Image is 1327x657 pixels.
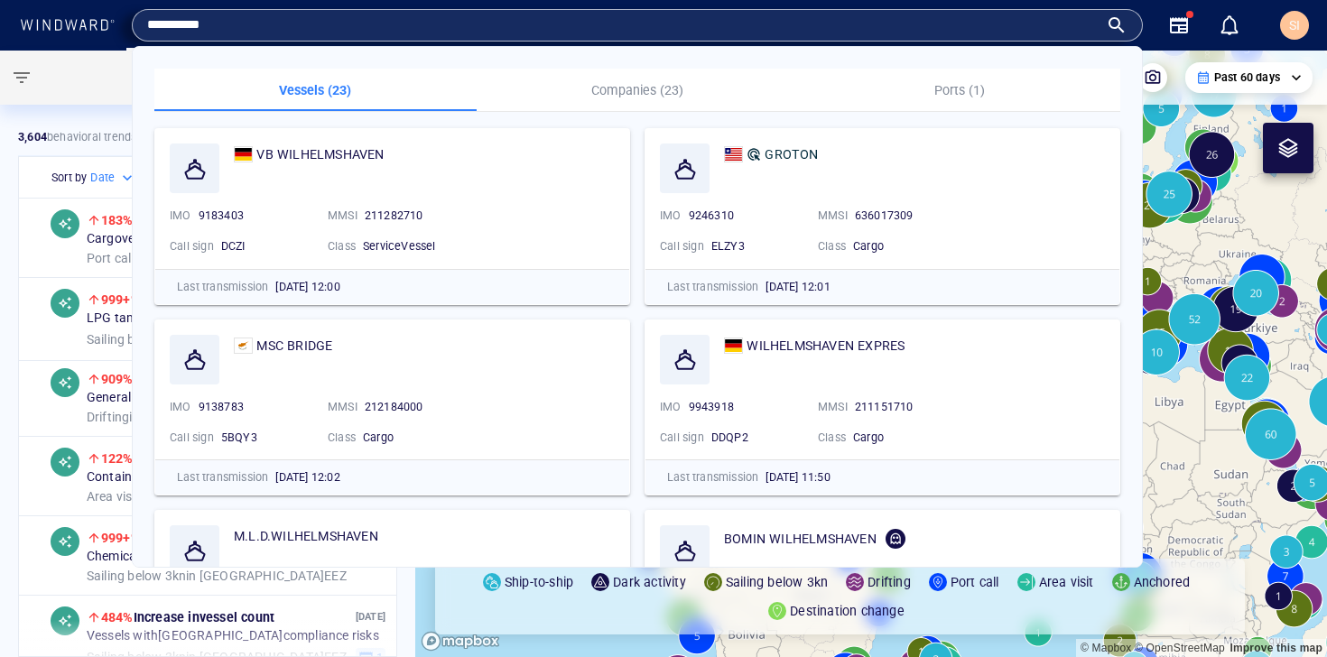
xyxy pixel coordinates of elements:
[275,470,339,484] span: [DATE] 12:02
[90,169,136,187] div: Date
[1196,69,1302,86] div: Past 60 days
[234,335,332,356] a: MSC BRIDGE
[363,238,471,254] div: ServiceVessel
[660,399,682,415] p: IMO
[855,400,914,413] span: 211151710
[87,331,186,346] span: Sailing below 3kn
[765,143,818,165] span: GROTON
[1134,571,1191,593] p: Anchored
[1250,576,1313,643] iframe: Chat
[766,470,830,484] span: [DATE] 11:50
[87,568,186,582] span: Sailing below 3kn
[87,488,300,504] span: in the [GEOGRAPHIC_DATA]
[818,238,846,254] p: Class
[667,469,758,486] p: Last transmission
[177,469,268,486] p: Last transmission
[234,525,378,547] a: M.L.D.WILHELMSHAVEN
[101,451,274,466] span: Increase in vessel count
[101,531,141,545] span: 999+%
[101,292,353,307] span: Increase in activity median duration
[766,280,830,293] span: [DATE] 12:01
[221,430,257,444] span: 5BQY3
[199,400,244,413] span: 9138783
[256,147,384,162] span: VB WILHELMSHAVEN
[101,610,274,625] span: Increase in vessel count
[747,338,905,353] span: WILHELMSHAVEN EXPRES
[660,238,704,254] p: Call sign
[363,430,471,446] div: Cargo
[505,571,573,593] p: Ship-to-ship
[365,208,423,222] span: 211282710
[421,631,500,652] a: Mapbox logo
[87,409,130,423] span: Drifting
[177,279,268,295] p: Last transmission
[256,338,332,353] span: MSC BRIDGE
[818,430,846,446] p: Class
[87,568,347,584] span: in [GEOGRAPHIC_DATA] EEZ
[818,399,848,415] p: MMSI
[613,571,686,593] p: Dark activity
[87,390,212,406] span: General cargo vessels
[724,143,819,165] a: GROTON
[660,208,682,224] p: IMO
[328,399,357,415] p: MMSI
[365,400,423,413] span: 212184000
[747,147,761,162] div: SM Custom defined risk: indication
[853,430,961,446] div: Cargo
[855,208,914,222] span: 636017309
[87,469,256,486] span: Container vessels conducting:
[87,549,192,565] span: Chemicals tankers
[726,571,828,593] p: Sailing below 3kn
[87,409,290,425] span: in [GEOGRAPHIC_DATA] EEZ
[724,525,905,552] a: BOMIN WILHELMSHAVEN
[1289,18,1300,32] span: SI
[234,529,378,543] span: M.L.D.WILHELMSHAVEN
[87,310,158,327] span: LPG tankers
[328,238,356,254] p: Class
[256,143,384,165] span: VB WILHELMSHAVEN
[1219,14,1240,36] div: Notification center
[170,238,214,254] p: Call sign
[487,79,788,101] p: Companies (23)
[1214,69,1280,86] p: Past 60 days
[101,610,134,625] span: 484%
[328,208,357,224] p: MMSI
[660,430,704,446] p: Call sign
[1081,642,1131,654] a: Mapbox
[868,571,911,593] p: Drifting
[101,213,346,227] span: Increase in activity median duration
[356,608,385,625] p: [DATE]
[101,372,346,386] span: Increase in activity median duration
[18,129,212,145] p: behavioral trends (Past 60 days)
[51,169,87,187] h6: Sort by
[711,430,748,444] span: DDQP2
[170,430,214,446] p: Call sign
[1276,7,1313,43] button: SI
[87,231,235,247] span: Cargo vessels conducting:
[689,400,734,413] span: 9943918
[256,335,332,356] span: MSC BRIDGE
[275,280,339,293] span: [DATE] 12:00
[711,239,745,253] span: ELZY3
[87,331,348,347] span: in the [GEOGRAPHIC_DATA] Strait
[747,335,905,356] span: WILHELMSHAVEN EXPRES
[101,451,134,466] span: 122%
[18,130,47,143] strong: 3,604
[87,488,140,503] span: Area visit
[101,213,134,227] span: 183%
[170,399,191,415] p: IMO
[165,79,466,101] p: Vessels (23)
[809,79,1109,101] p: Ports (1)
[818,208,848,224] p: MMSI
[880,525,905,552] div: Reported as dead vessel
[101,292,141,307] span: 999+%
[724,532,877,546] span: BOMIN WILHELMSHAVEN
[790,600,905,622] p: Destination change
[87,250,135,264] span: Port call
[1230,642,1322,654] a: Map feedback
[234,143,385,165] a: VB WILHELMSHAVEN
[689,208,734,222] span: 9246310
[87,250,294,266] span: in [GEOGRAPHIC_DATA] EEZ
[765,147,818,162] span: GROTON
